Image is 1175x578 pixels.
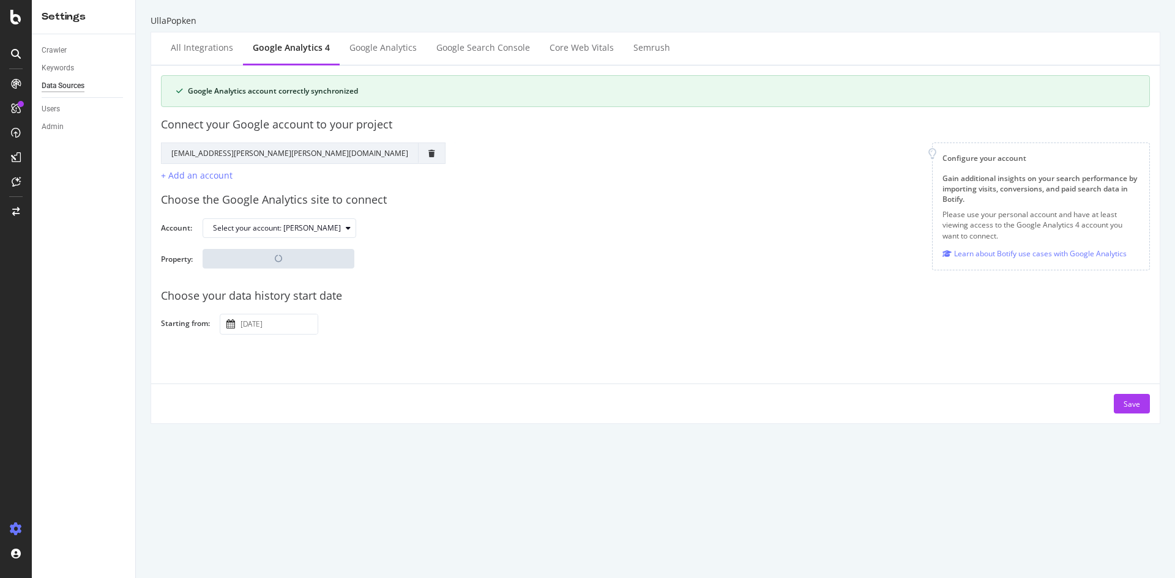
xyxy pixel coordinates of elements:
div: Configure your account [942,153,1140,163]
div: UllaPopken [151,15,1160,27]
div: Keywords [42,62,74,75]
a: Admin [42,120,127,133]
div: Google Analytics 4 [253,42,330,54]
div: Select your account: [PERSON_NAME] [213,224,341,232]
label: Property: [161,254,193,275]
p: Please use your personal account and have at least viewing access to the Google Analytics 4 accou... [942,209,1140,240]
div: trash [428,150,435,157]
a: Keywords [42,62,127,75]
input: Select a date [238,314,318,334]
div: Google Analytics account correctly synchronized [188,86,1135,97]
div: Choose your data history start date [161,288,1150,304]
div: Google Search Console [436,42,530,54]
div: Core Web Vitals [550,42,614,54]
button: loading [203,249,354,269]
div: Semrush [633,42,670,54]
td: [EMAIL_ADDRESS][PERSON_NAME][PERSON_NAME][DOMAIN_NAME] [162,143,419,163]
a: Crawler [42,44,127,57]
div: Connect your Google account to your project [161,117,1150,133]
a: Users [42,103,127,116]
div: Admin [42,120,64,133]
div: Crawler [42,44,67,57]
div: loading [203,250,354,268]
a: Learn about Botify use cases with Google Analytics [942,247,1127,260]
div: success banner [161,75,1150,107]
div: Users [42,103,60,116]
div: Settings [42,10,125,24]
div: + Add an account [161,169,233,181]
label: Account: [161,223,193,236]
button: Select your account: [PERSON_NAME] [203,218,356,238]
div: All integrations [171,42,233,54]
button: + Add an account [161,169,233,182]
div: Google Analytics [349,42,417,54]
div: Choose the Google Analytics site to connect [161,192,1150,208]
a: Data Sources [42,80,127,92]
label: Starting from: [161,318,210,332]
button: Save [1114,394,1150,413]
div: Data Sources [42,80,84,92]
div: Gain additional insights on your search performance by importing visits, conversions, and paid se... [942,173,1140,204]
div: Save [1124,399,1140,409]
